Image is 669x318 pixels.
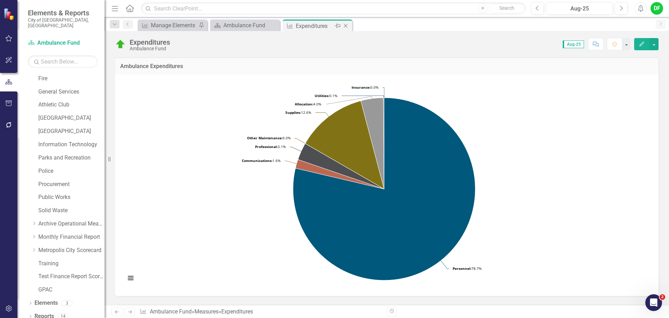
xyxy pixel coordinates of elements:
[139,21,197,30] a: Manage Elements
[315,93,329,98] tspan: Utilities:
[38,246,105,254] a: Metropolis City Scorecard
[315,93,337,98] text: 0.1%
[247,135,283,140] tspan: Other Maintenance:
[38,75,105,83] a: Fire
[28,39,98,47] a: Ambulance Fund
[212,21,278,30] a: Ambulance Fund
[38,154,105,162] a: Parks and Recreation
[38,88,105,96] a: General Services
[122,80,652,289] div: Chart. Highcharts interactive chart.
[660,294,665,300] span: 2
[247,135,291,140] text: 0.0%
[38,260,105,268] a: Training
[130,46,170,51] div: Ambulance Fund
[546,2,613,15] button: Aug-25
[293,98,475,280] path: Personnel, 320,731.
[453,266,482,271] text: 78.7%
[150,308,192,315] a: Ambulance Fund
[242,158,272,163] tspan: Communications:
[34,299,58,307] a: Elements
[223,21,278,30] div: Ambulance Fund
[563,40,584,48] span: Aug-25
[38,167,105,175] a: Police
[295,102,321,106] text: 4.0%
[285,110,301,115] tspan: Supplies:
[352,85,378,90] text: 0.0%
[38,286,105,294] a: GPAC
[352,85,370,90] tspan: Insurance:
[38,127,105,135] a: [GEOGRAPHIC_DATA]
[383,98,384,189] path: Utilities, 532.
[38,273,105,281] a: Test Finance Report Scorecard
[38,114,105,122] a: [GEOGRAPHIC_DATA]
[151,21,197,30] div: Manage Elements
[651,2,663,15] button: DF
[38,193,105,201] a: Public Works
[242,158,280,163] text: 1.6%
[141,2,526,15] input: Search ClearPoint...
[298,144,384,189] path: Professional, 12,517.
[38,233,105,241] a: Monthly Financial Report
[122,80,646,289] svg: Interactive chart
[194,308,218,315] a: Measures
[255,144,286,149] text: 3.1%
[361,98,384,189] path: Allocation, 16,283.
[499,5,514,11] span: Search
[548,5,610,13] div: Aug-25
[306,101,384,189] path: Supplies, 51,230.
[38,141,105,149] a: Information Technology
[61,300,72,306] div: 3
[115,39,126,50] img: On Target
[38,101,105,109] a: Athletic Club
[130,38,170,46] div: Expenditures
[38,207,105,215] a: Solid Waste
[28,56,98,68] input: Search Below...
[645,294,662,311] iframe: Intercom live chat
[28,9,98,17] span: Elements & Reports
[296,160,384,189] path: Communications, 6,417.
[453,266,471,271] tspan: Personnel:
[38,220,105,228] a: Archive Operational Measures
[140,308,382,316] div: » »
[295,102,313,106] tspan: Allocation:
[255,144,278,149] tspan: Professional:
[285,110,311,115] text: 12.6%
[126,273,136,283] button: View chart menu, Chart
[3,8,16,20] img: ClearPoint Strategy
[38,180,105,188] a: Procurement
[221,308,253,315] div: Expenditures
[489,3,524,13] button: Search
[305,143,384,189] path: Other Maintenance, 0.
[120,63,653,69] h3: Ambulance Expenditures
[296,22,333,30] div: Expenditures
[28,17,98,29] small: City of [GEOGRAPHIC_DATA], [GEOGRAPHIC_DATA]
